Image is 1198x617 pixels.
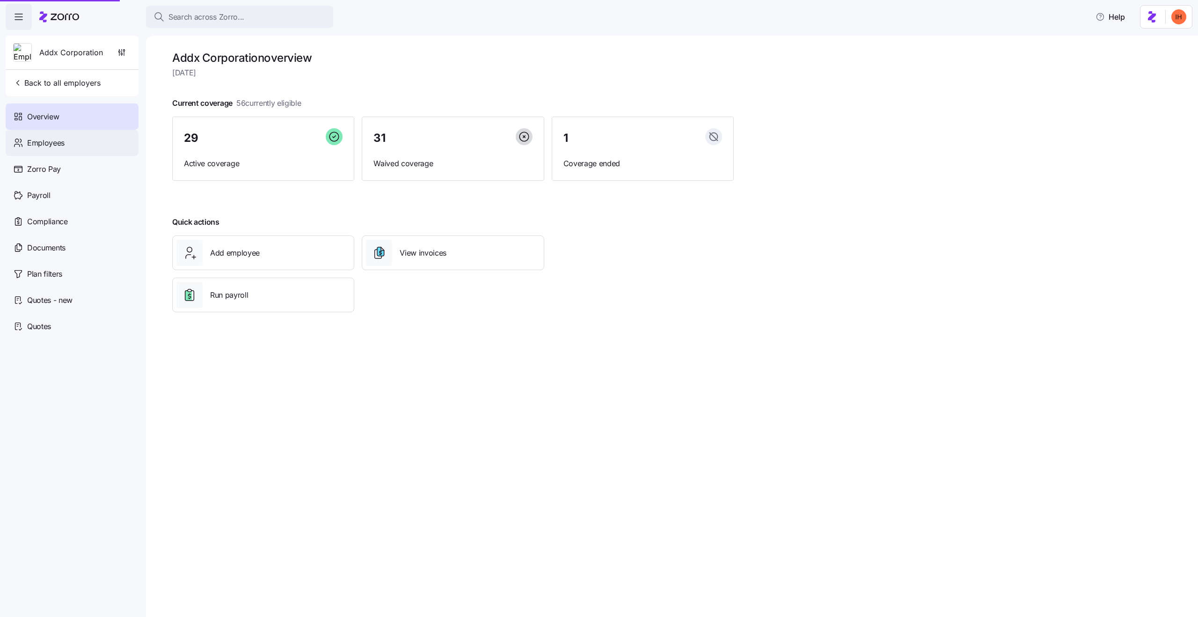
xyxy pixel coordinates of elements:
span: 31 [373,132,385,144]
span: Overview [27,111,59,123]
a: Plan filters [6,261,139,287]
h1: Addx Corporation overview [172,51,734,65]
img: f3711480c2c985a33e19d88a07d4c111 [1171,9,1186,24]
span: Payroll [27,190,51,201]
a: Quotes - new [6,287,139,313]
a: Compliance [6,208,139,235]
span: Run payroll [210,289,248,301]
a: Zorro Pay [6,156,139,182]
button: Help [1088,7,1132,26]
span: 1 [563,132,568,144]
button: Search across Zorro... [146,6,333,28]
img: Employer logo [14,44,31,62]
span: Plan filters [27,268,62,280]
span: Back to all employers [13,77,101,88]
a: Overview [6,103,139,130]
span: Employees [27,137,65,149]
span: Quick actions [172,216,219,228]
a: Documents [6,235,139,261]
span: Waived coverage [373,158,532,169]
span: Add employee [210,247,260,259]
span: Quotes - new [27,294,73,306]
span: Current coverage [172,97,301,109]
span: Zorro Pay [27,163,61,175]
span: Quotes [27,321,51,332]
span: Coverage ended [563,158,722,169]
span: 29 [184,132,198,144]
span: View invoices [400,247,446,259]
span: [DATE] [172,67,734,79]
span: Active coverage [184,158,343,169]
span: Compliance [27,216,68,228]
button: Back to all employers [9,73,104,92]
span: Documents [27,242,66,254]
a: Employees [6,130,139,156]
a: Quotes [6,313,139,339]
span: Addx Corporation [39,47,103,59]
span: Help [1096,11,1125,22]
a: Payroll [6,182,139,208]
span: 56 currently eligible [236,97,301,109]
span: Search across Zorro... [168,11,244,23]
